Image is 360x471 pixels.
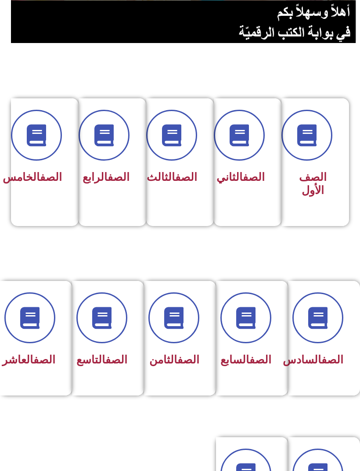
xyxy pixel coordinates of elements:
[249,353,271,366] a: الصف
[147,171,197,183] span: الثالث
[105,353,127,366] a: الصف
[40,171,62,183] a: الصف
[76,353,127,366] span: التاسع
[283,353,343,366] span: السادس
[33,353,55,366] a: الصف
[220,353,271,366] span: السابع
[321,353,343,366] a: الصف
[3,171,62,183] span: الخامس
[175,171,197,183] a: الصف
[299,171,327,197] span: الصف الأول
[149,353,199,366] span: الثامن
[216,171,265,183] span: الثاني
[2,353,55,366] span: العاشر
[177,353,199,366] a: الصف
[108,171,130,183] a: الصف
[243,171,265,183] a: الصف
[83,171,130,183] span: الرابع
